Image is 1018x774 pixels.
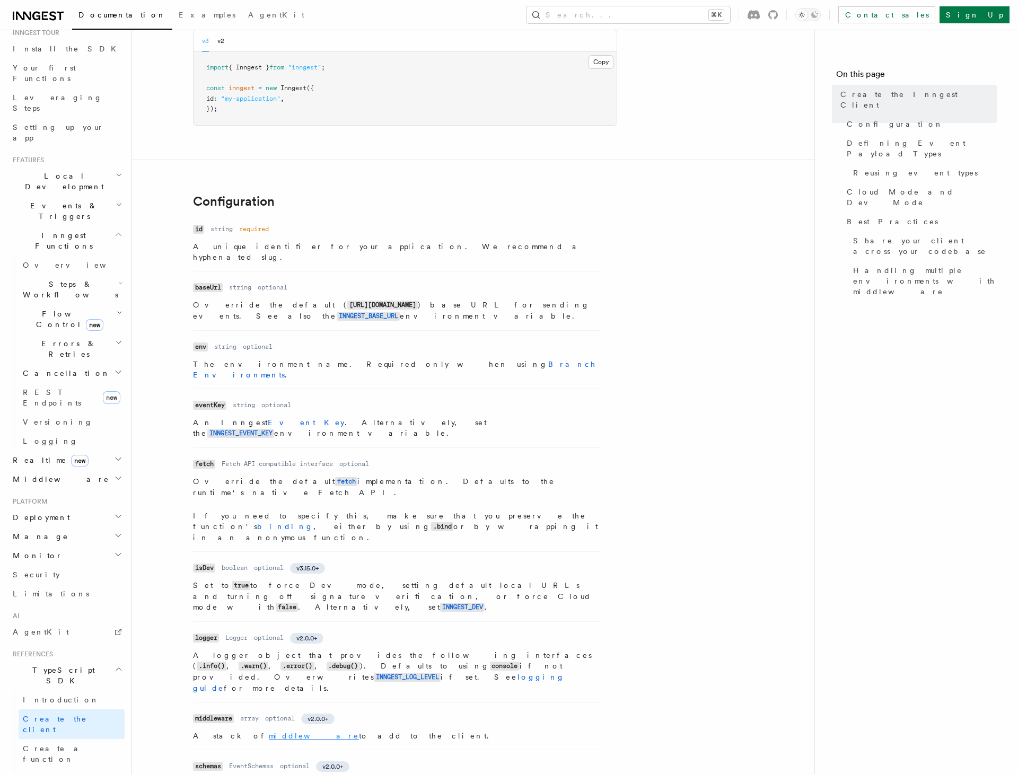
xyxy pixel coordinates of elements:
[13,45,122,53] span: Install the SDK
[347,301,418,310] code: [URL][DOMAIN_NAME]
[847,216,938,227] span: Best Practices
[210,225,233,233] dd: string
[847,119,943,129] span: Configuration
[13,590,89,598] span: Limitations
[193,762,223,771] code: schemas
[19,690,125,709] a: Introduction
[8,88,125,118] a: Leveraging Steps
[193,460,215,469] code: fetch
[847,187,997,208] span: Cloud Mode and Dev Mode
[193,511,600,543] p: If you need to specify this, make sure that you preserve the function's , either by using or by w...
[214,95,217,102] span: :
[8,455,89,465] span: Realtime
[23,418,93,426] span: Versioning
[8,451,125,470] button: Realtimenew
[8,256,125,451] div: Inngest Functions
[8,527,125,546] button: Manage
[78,11,166,19] span: Documentation
[19,739,125,769] a: Create a function
[8,650,53,658] span: References
[8,470,125,489] button: Middleware
[193,650,600,693] p: A logger object that provides the following interfaces ( , , , ). Defaults to using if not provid...
[327,662,360,671] code: .debug()
[71,455,89,467] span: new
[19,338,115,359] span: Errors & Retries
[8,546,125,565] button: Monitor
[8,29,59,37] span: Inngest tour
[847,138,997,159] span: Defining Event Payload Types
[8,39,125,58] a: Install the SDK
[258,84,262,92] span: =
[853,235,997,257] span: Share your client across your codebase
[193,283,223,292] code: baseUrl
[193,300,600,322] p: Override the default ( ) base URL for sending events. See also the environment variable.
[8,226,125,256] button: Inngest Functions
[308,715,328,723] span: v2.0.0+
[207,429,274,438] code: INNGEST_EVENT_KEY
[843,115,997,134] a: Configuration
[440,603,485,611] a: INNGEST_DEV
[490,662,520,671] code: console
[8,156,44,164] span: Features
[193,360,596,379] a: Branch Environments
[440,603,485,612] code: INNGEST_DEV
[193,476,600,498] p: Override the default implementation. Defaults to the runtime's native Fetch API.
[239,662,268,671] code: .warn()
[221,95,280,102] span: "my-application"
[239,225,269,233] dd: required
[337,312,400,321] code: INNGEST_BASE_URL
[335,477,357,486] code: fetch
[840,89,997,110] span: Create the Inngest Client
[296,564,319,573] span: v3.15.0+
[266,84,277,92] span: new
[8,584,125,603] a: Limitations
[321,64,325,71] span: ;
[232,581,250,590] code: true
[8,512,70,523] span: Deployment
[258,283,287,292] dd: optional
[242,3,311,29] a: AgentKit
[836,85,997,115] a: Create the Inngest Client
[269,732,359,740] a: middleware
[374,673,441,682] code: INNGEST_LOG_LEVEL
[296,634,317,643] span: v2.0.0+
[526,6,730,23] button: Search...⌘K
[197,662,226,671] code: .info()
[207,429,274,437] a: INNGEST_EVENT_KEY
[269,64,284,71] span: from
[795,8,821,21] button: Toggle dark mode
[103,391,120,404] span: new
[229,762,274,770] dd: EventSchemas
[202,30,209,52] button: v3
[214,342,236,351] dd: string
[853,265,997,297] span: Handling multiple environments with middleware
[261,401,291,409] dd: optional
[23,388,81,407] span: REST Endpoints
[8,166,125,196] button: Local Development
[19,256,125,275] a: Overview
[838,6,935,23] a: Contact sales
[257,522,313,531] a: binding
[8,474,109,485] span: Middleware
[306,84,314,92] span: ({
[374,673,441,681] a: INNGEST_LOG_LEVEL
[23,437,78,445] span: Logging
[843,212,997,231] a: Best Practices
[19,309,117,330] span: Flow Control
[280,662,314,671] code: .error()
[849,231,997,261] a: Share your client across your codebase
[8,497,48,506] span: Platform
[19,275,125,304] button: Steps & Workflows
[193,194,275,209] a: Configuration
[8,230,115,251] span: Inngest Functions
[243,342,273,351] dd: optional
[13,123,104,142] span: Setting up your app
[337,312,400,320] a: INNGEST_BASE_URL
[86,319,103,331] span: new
[72,3,172,30] a: Documentation
[23,744,86,763] span: Create a function
[23,261,132,269] span: Overview
[193,241,600,262] p: A unique identifier for your application. We recommend a hyphenated slug.
[19,364,125,383] button: Cancellation
[206,84,225,92] span: const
